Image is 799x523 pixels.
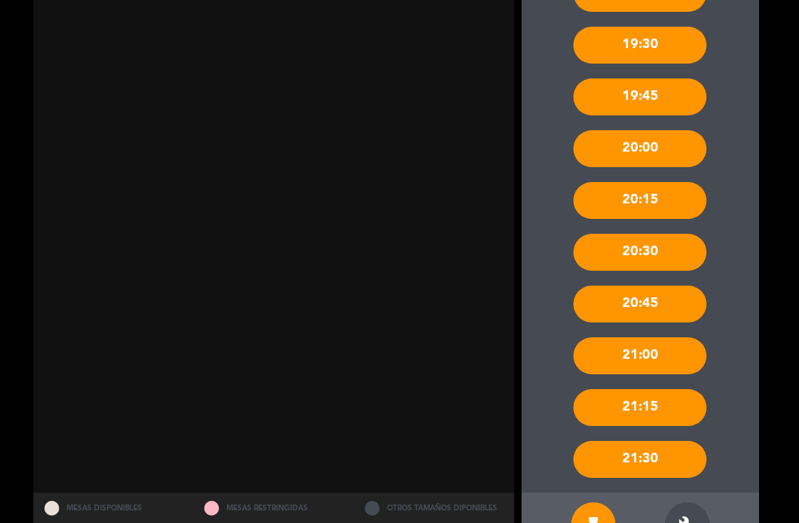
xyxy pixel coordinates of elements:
div: 20:00 [573,130,707,167]
div: 20:45 [573,286,707,323]
div: 19:45 [573,78,707,115]
div: 20:15 [573,182,707,219]
div: 20:30 [573,234,707,271]
div: 21:15 [573,389,707,426]
div: 21:00 [573,337,707,374]
div: 21:30 [573,441,707,478]
div: 19:30 [573,27,707,64]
